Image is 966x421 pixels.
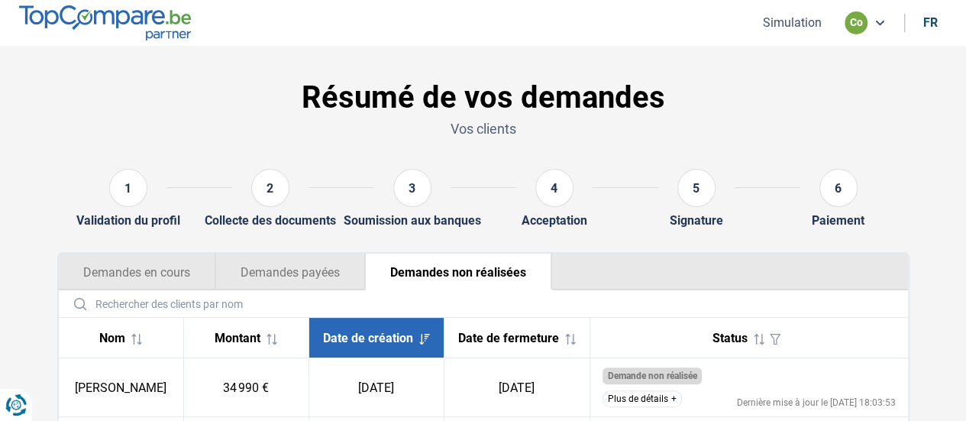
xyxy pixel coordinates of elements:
div: Soumission aux banques [344,213,481,228]
span: Demande non réalisée [607,371,696,381]
div: co [845,11,867,34]
div: Paiement [812,213,864,228]
div: Validation du profil [76,213,180,228]
div: 3 [393,169,431,207]
td: 34 990 € [183,358,309,417]
div: fr [923,15,938,30]
button: Simulation [758,15,826,31]
div: 2 [251,169,289,207]
img: TopCompare.be [19,5,191,40]
button: Demandes payées [215,254,365,290]
div: 4 [535,169,573,207]
span: Date de fermeture [458,331,559,345]
div: Signature [670,213,723,228]
span: Status [712,331,748,345]
button: Plus de détails [603,390,682,407]
button: Demandes en cours [59,254,215,290]
div: Collecte des documents [205,213,336,228]
span: Date de création [323,331,413,345]
div: 5 [677,169,716,207]
div: Acceptation [522,213,587,228]
div: 1 [109,169,147,207]
td: [DATE] [309,358,444,417]
div: Dernière mise à jour le [DATE] 18:03:53 [737,398,896,407]
button: Demandes non réalisées [365,254,552,290]
span: Nom [99,331,125,345]
td: [PERSON_NAME] [59,358,184,417]
p: Vos clients [57,119,909,138]
div: 6 [819,169,858,207]
span: Montant [215,331,260,345]
h1: Résumé de vos demandes [57,79,909,116]
td: [DATE] [444,358,590,417]
input: Rechercher des clients par nom [65,290,902,317]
